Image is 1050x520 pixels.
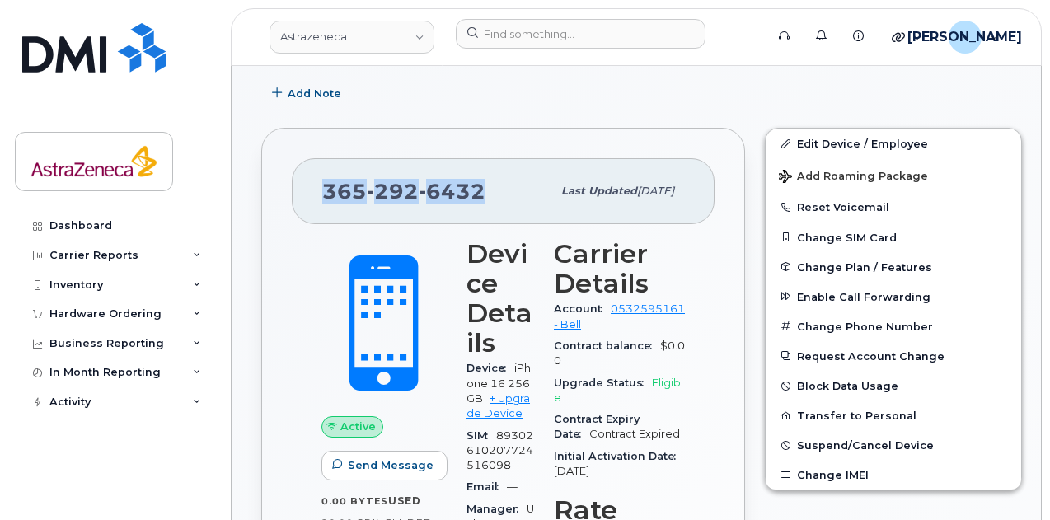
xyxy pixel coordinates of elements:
[766,129,1021,158] a: Edit Device / Employee
[797,439,934,452] span: Suspend/Cancel Device
[466,362,531,405] span: iPhone 16 256GB
[466,362,514,374] span: Device
[348,457,434,473] span: Send Message
[340,419,376,434] span: Active
[554,239,685,298] h3: Carrier Details
[766,282,1021,312] button: Enable Call Forwarding
[797,290,930,302] span: Enable Call Forwarding
[321,495,388,507] span: 0.00 Bytes
[554,377,652,389] span: Upgrade Status
[937,21,1010,54] div: Jamal Abdi
[554,465,589,477] span: [DATE]
[261,78,355,108] button: Add Note
[766,158,1021,192] button: Add Roaming Package
[766,371,1021,401] button: Block Data Usage
[270,21,434,54] a: Astrazeneca
[880,21,934,54] div: Quicklinks
[466,503,527,515] span: Manager
[766,430,1021,460] button: Suspend/Cancel Device
[554,450,684,462] span: Initial Activation Date
[766,223,1021,252] button: Change SIM Card
[766,192,1021,222] button: Reset Voicemail
[779,170,928,185] span: Add Roaming Package
[388,494,421,507] span: used
[554,413,640,440] span: Contract Expiry Date
[456,19,705,49] input: Find something...
[766,312,1021,341] button: Change Phone Number
[419,179,485,204] span: 6432
[554,302,685,330] a: 0532595161 - Bell
[554,377,683,404] span: Eligible
[589,428,680,440] span: Contract Expired
[507,480,518,493] span: —
[554,302,611,315] span: Account
[907,27,1022,47] span: [PERSON_NAME]
[797,260,932,273] span: Change Plan / Features
[321,451,448,480] button: Send Message
[637,185,674,197] span: [DATE]
[466,239,534,358] h3: Device Details
[766,401,1021,430] button: Transfer to Personal
[554,340,660,352] span: Contract balance
[766,341,1021,371] button: Request Account Change
[466,392,530,419] a: + Upgrade Device
[466,480,507,493] span: Email
[322,179,485,204] span: 365
[466,429,496,442] span: SIM
[766,460,1021,490] button: Change IMEI
[466,429,533,472] span: 89302610207724516098
[766,252,1021,282] button: Change Plan / Features
[288,86,341,101] span: Add Note
[561,185,637,197] span: Last updated
[367,179,419,204] span: 292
